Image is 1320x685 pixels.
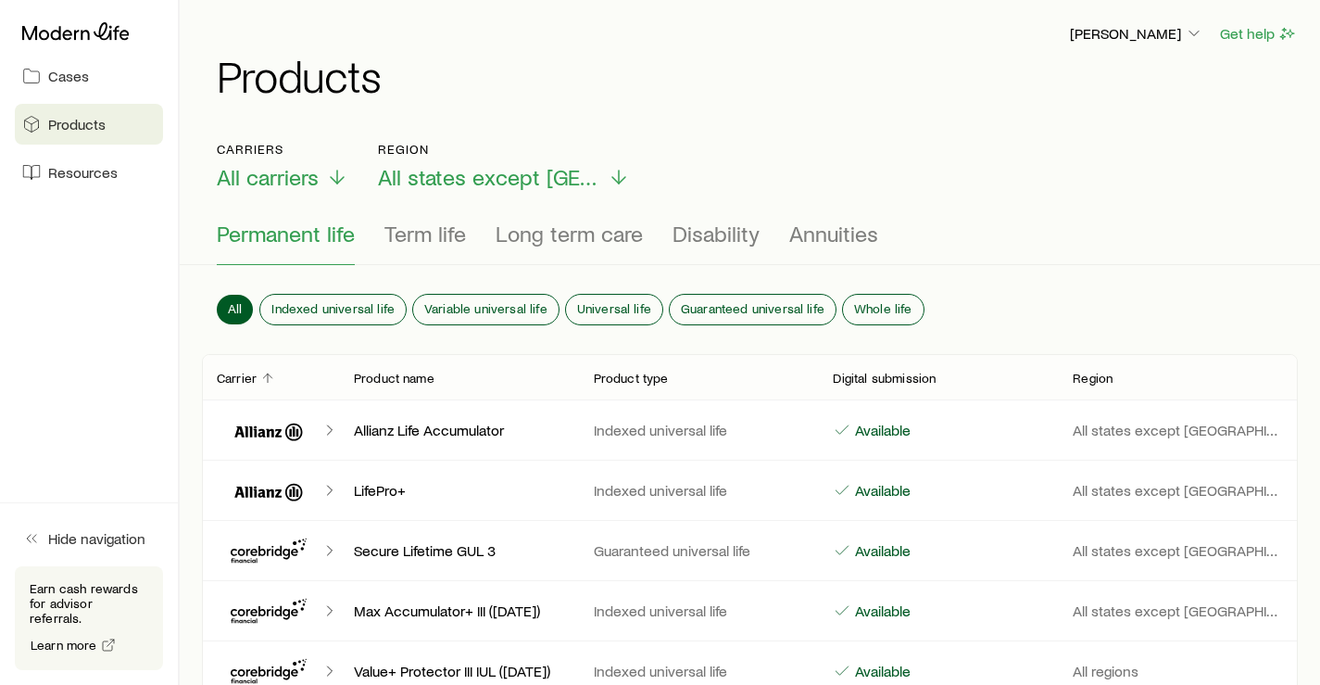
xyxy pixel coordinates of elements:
p: Available [851,421,911,439]
span: Resources [48,163,118,182]
div: Product types [217,221,1283,265]
p: Available [851,541,911,560]
button: Variable universal life [413,295,559,324]
a: Products [15,104,163,145]
p: Carriers [217,142,348,157]
span: Products [48,115,106,133]
button: RegionAll states except [GEOGRAPHIC_DATA] [378,142,630,191]
span: Cases [48,67,89,85]
a: Resources [15,152,163,193]
p: Region [378,142,630,157]
span: Term life [384,221,466,247]
button: Universal life [566,295,662,324]
p: Digital submission [833,371,936,386]
button: Whole life [843,295,924,324]
span: Universal life [577,301,651,316]
button: Guaranteed universal life [670,295,836,324]
button: Indexed universal life [260,295,406,324]
p: All states except [GEOGRAPHIC_DATA] [1073,602,1283,620]
p: Product type [594,371,669,386]
span: Variable universal life [424,301,547,316]
div: Earn cash rewards for advisor referrals.Learn more [15,566,163,670]
button: [PERSON_NAME] [1069,23,1204,45]
p: Region [1073,371,1113,386]
p: LifePro+ [354,481,564,500]
button: All [217,295,253,324]
span: Long term care [496,221,643,247]
span: All carriers [217,164,319,190]
p: Guaranteed universal life [594,541,804,560]
p: Max Accumulator+ III ([DATE]) [354,602,564,620]
h1: Products [217,53,1298,97]
span: Whole life [854,301,912,316]
span: Hide navigation [48,529,145,548]
p: Indexed universal life [594,662,804,680]
p: All states except [GEOGRAPHIC_DATA] [1073,541,1283,560]
p: Indexed universal life [594,602,804,620]
p: Allianz Life Accumulator [354,421,564,439]
span: Guaranteed universal life [681,301,824,316]
span: Disability [673,221,760,247]
p: Secure Lifetime GUL 3 [354,541,564,560]
p: Indexed universal life [594,421,804,439]
p: Indexed universal life [594,481,804,500]
p: All regions [1073,662,1283,680]
p: [PERSON_NAME] [1070,24,1203,43]
p: Earn cash rewards for advisor referrals. [30,581,148,626]
p: Available [851,662,911,680]
span: All [228,301,242,316]
p: Carrier [217,371,257,386]
p: Available [851,602,911,620]
button: Get help [1219,23,1298,44]
p: Value+ Protector III IUL ([DATE]) [354,662,564,680]
button: Hide navigation [15,518,163,559]
span: Learn more [31,639,97,652]
button: CarriersAll carriers [217,142,348,191]
p: Available [851,481,911,500]
span: Indexed universal life [271,301,395,316]
p: All states except [GEOGRAPHIC_DATA] [1073,481,1283,500]
span: Permanent life [217,221,355,247]
span: All states except [GEOGRAPHIC_DATA] [378,164,600,190]
a: Cases [15,56,163,96]
p: Product name [354,371,434,386]
span: Annuities [789,221,878,247]
p: All states except [GEOGRAPHIC_DATA] [1073,421,1283,439]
